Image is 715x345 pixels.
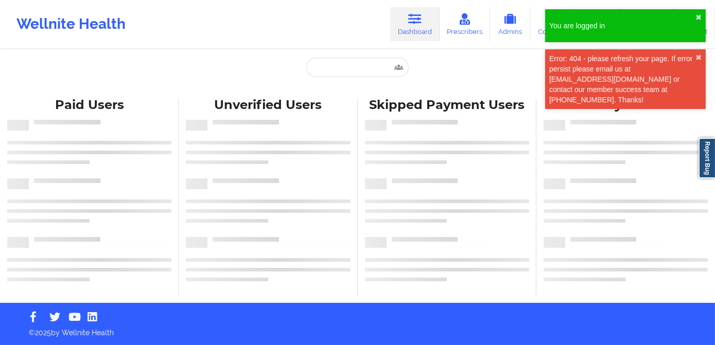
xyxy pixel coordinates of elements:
[695,53,702,62] button: close
[186,97,350,113] div: Unverified Users
[365,97,529,113] div: Skipped Payment Users
[695,13,702,22] button: close
[7,97,171,113] div: Paid Users
[440,7,491,41] a: Prescribers
[390,7,440,41] a: Dashboard
[699,138,715,178] a: Report Bug
[22,320,693,338] p: © 2025 by Wellnite Health
[549,21,695,31] div: You are logged in
[530,7,573,41] a: Coaches
[549,53,695,105] div: Error: 404 - please refresh your page. If error persist please email us at [EMAIL_ADDRESS][DOMAIN...
[490,7,530,41] a: Admins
